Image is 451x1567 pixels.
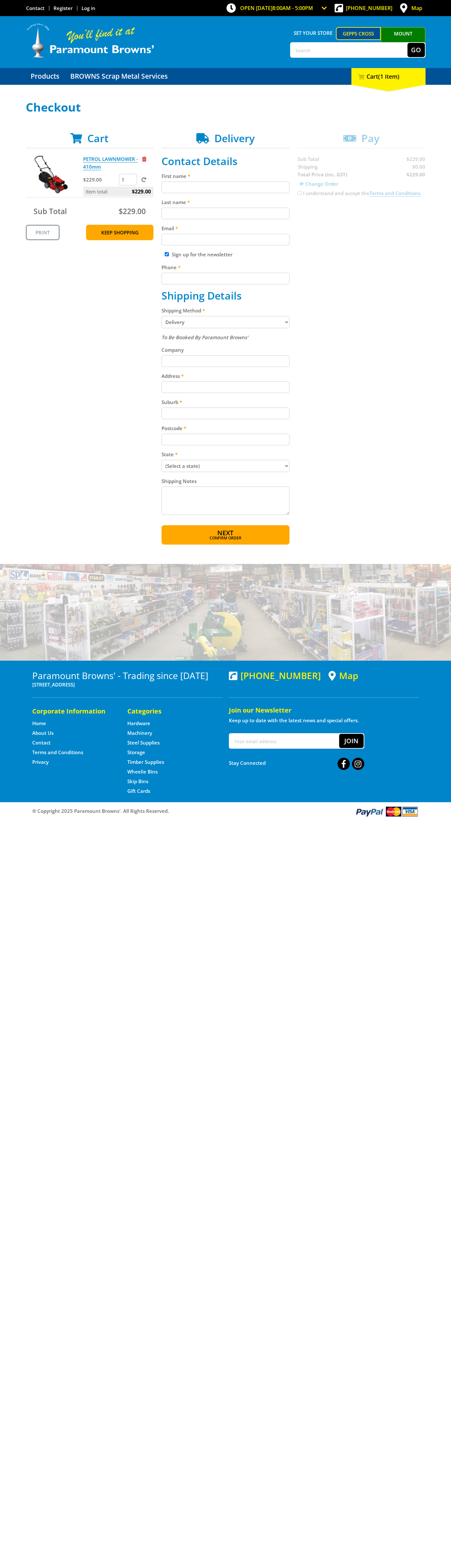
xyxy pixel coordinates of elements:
label: Phone [162,263,289,271]
a: Print [26,225,60,240]
button: Next Confirm order [162,525,289,545]
a: Remove from cart [142,156,146,162]
label: Last name [162,198,289,206]
label: Email [162,224,289,232]
span: $229.00 [119,206,146,216]
a: Go to the Wheelie Bins page [127,768,158,775]
span: Sub Total [34,206,67,216]
a: Go to the Storage page [127,749,145,756]
input: Please enter your email address. [162,234,289,245]
a: Mount [PERSON_NAME] [381,27,426,52]
a: Go to the Skip Bins page [127,778,148,785]
label: Suburb [162,398,289,406]
a: Keep Shopping [86,225,153,240]
label: Sign up for the newsletter [172,251,232,258]
a: PETROL LAWNMOWER - 410mm [83,156,138,170]
span: (1 item) [378,73,399,80]
label: Postcode [162,424,289,432]
a: View a map of Gepps Cross location [328,670,358,681]
input: Please enter your address. [162,381,289,393]
a: Go to the Terms and Conditions page [32,749,83,756]
a: Log in [82,5,95,11]
a: Go to the Timber Supplies page [127,759,164,765]
input: Search [291,43,407,57]
img: Paramount Browns' [26,23,155,58]
a: Go to the Steel Supplies page [127,739,160,746]
h3: Paramount Browns' - Trading since [DATE] [32,670,222,681]
button: Join [339,734,364,748]
img: PayPal, Mastercard, Visa accepted [355,805,419,817]
a: Go to the About Us page [32,730,54,736]
label: Shipping Notes [162,477,289,485]
div: [PHONE_NUMBER] [229,670,321,681]
select: Please select a shipping method. [162,316,289,328]
h2: Shipping Details [162,290,289,302]
a: Go to the Privacy page [32,759,49,765]
a: Go to the registration page [54,5,73,11]
p: [STREET_ADDRESS] [32,681,222,688]
span: Confirm order [175,536,276,540]
a: Go to the Machinery page [127,730,152,736]
input: Please enter your suburb. [162,408,289,419]
img: PETROL LAWNMOWER - 410mm [32,155,71,194]
h5: Corporate Information [32,707,114,716]
label: Address [162,372,289,380]
a: Go to the Home page [32,720,46,727]
span: OPEN [DATE] [240,5,313,12]
span: Cart [87,131,109,145]
input: Please enter your last name. [162,208,289,219]
div: Cart [351,68,426,85]
p: $229.00 [83,176,118,183]
p: Item total: [83,187,153,196]
select: Please select your state. [162,460,289,472]
h1: Checkout [26,101,426,114]
label: First name [162,172,289,180]
a: Go to the BROWNS Scrap Metal Services page [65,68,172,85]
div: Stay Connected [229,755,364,771]
input: Your email address [230,734,339,748]
span: 8:00am - 5:00pm [272,5,313,12]
div: ® Copyright 2025 Paramount Browns'. All Rights Reserved. [26,805,426,817]
label: Company [162,346,289,354]
input: Please enter your first name. [162,182,289,193]
a: Gepps Cross [336,27,381,40]
a: Go to the Products page [26,68,64,85]
span: Set your store [290,27,336,39]
input: Please enter your telephone number. [162,273,289,284]
h5: Categories [127,707,210,716]
a: Go to the Contact page [26,5,44,11]
span: $229.00 [132,187,151,196]
label: State [162,450,289,458]
a: Go to the Contact page [32,739,51,746]
label: Shipping Method [162,307,289,314]
span: Delivery [214,131,255,145]
h2: Contact Details [162,155,289,167]
span: Next [217,528,233,537]
em: To Be Booked By Paramount Browns' [162,334,248,340]
p: Keep up to date with the latest news and special offers. [229,716,419,724]
a: Go to the Gift Cards page [127,788,150,794]
input: Please enter your postcode. [162,434,289,445]
h5: Join our Newsletter [229,706,419,715]
button: Go [407,43,425,57]
a: Go to the Hardware page [127,720,150,727]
